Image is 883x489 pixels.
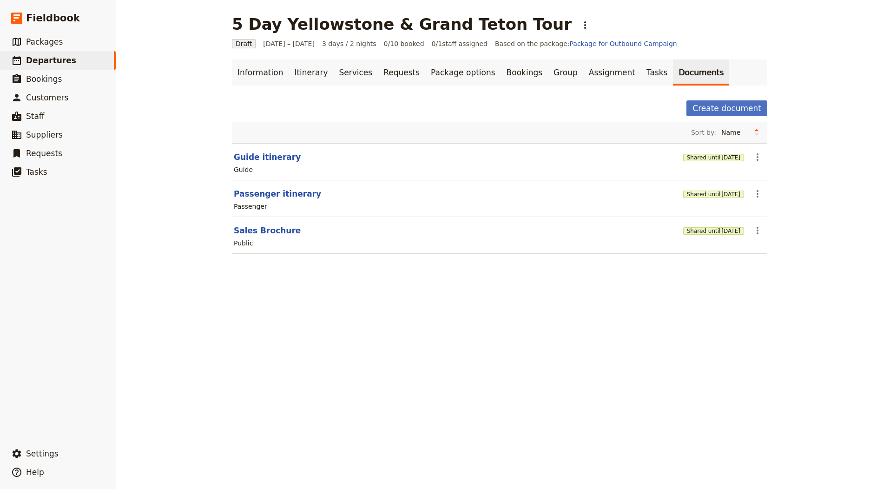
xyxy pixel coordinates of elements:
[232,15,572,33] h1: 5 Day Yellowstone & Grand Teton Tour
[234,152,301,163] button: Guide itinerary
[686,100,767,116] button: Create document
[501,59,548,86] a: Bookings
[26,130,63,139] span: Suppliers
[26,112,45,121] span: Staff
[26,149,62,158] span: Requests
[750,149,765,165] button: Actions
[26,74,62,84] span: Bookings
[334,59,378,86] a: Services
[721,227,740,235] span: [DATE]
[577,17,593,33] button: Actions
[234,165,253,174] div: Guide
[683,154,744,161] button: Shared until[DATE]
[26,93,68,102] span: Customers
[234,225,301,236] button: Sales Brochure
[683,191,744,198] button: Shared until[DATE]
[234,238,253,248] div: Public
[26,449,59,458] span: Settings
[232,39,256,48] span: Draft
[263,39,315,48] span: [DATE] – [DATE]
[683,227,744,235] button: Shared until[DATE]
[495,39,677,48] span: Based on the package:
[691,128,716,137] span: Sort by:
[232,59,289,86] a: Information
[750,223,765,238] button: Actions
[425,59,501,86] a: Package options
[26,11,80,25] span: Fieldbook
[26,37,63,46] span: Packages
[26,468,44,477] span: Help
[750,126,764,139] button: Change sort direction
[673,59,729,86] a: Documents
[26,56,76,65] span: Departures
[234,188,321,199] button: Passenger itinerary
[378,59,425,86] a: Requests
[641,59,673,86] a: Tasks
[717,126,750,139] select: Sort by:
[384,39,424,48] span: 0/10 booked
[750,186,765,202] button: Actions
[548,59,583,86] a: Group
[234,202,267,211] div: Passenger
[26,167,47,177] span: Tasks
[721,191,740,198] span: [DATE]
[583,59,641,86] a: Assignment
[432,39,488,48] span: 0 / 1 staff assigned
[322,39,376,48] span: 3 days / 2 nights
[289,59,333,86] a: Itinerary
[721,154,740,161] span: [DATE]
[570,40,677,47] a: Package for Outbound Campaign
